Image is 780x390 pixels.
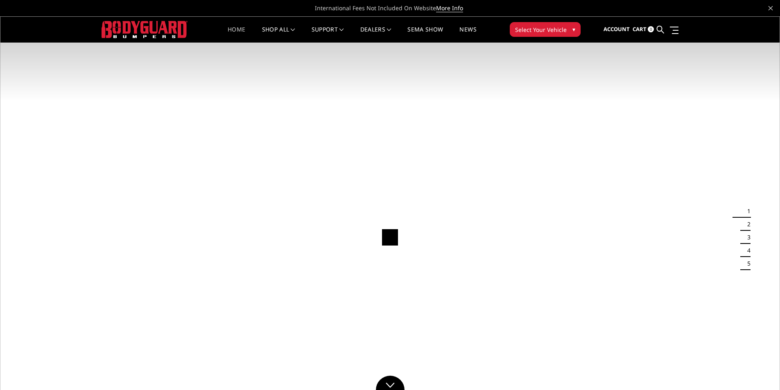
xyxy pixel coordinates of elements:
a: Click to Down [376,376,405,390]
a: Dealers [360,27,391,43]
span: 0 [648,26,654,32]
a: News [459,27,476,43]
span: Cart [633,25,647,33]
button: 5 of 5 [742,257,751,270]
img: BODYGUARD BUMPERS [102,21,188,38]
button: Select Your Vehicle [510,22,581,37]
a: Account [604,18,630,41]
a: shop all [262,27,295,43]
a: Cart 0 [633,18,654,41]
a: More Info [436,4,463,12]
span: Account [604,25,630,33]
a: SEMA Show [407,27,443,43]
button: 1 of 5 [742,205,751,218]
span: Select Your Vehicle [515,25,567,34]
span: ▾ [572,25,575,34]
a: Support [312,27,344,43]
button: 4 of 5 [742,244,751,257]
button: 2 of 5 [742,218,751,231]
a: Home [228,27,245,43]
button: 3 of 5 [742,231,751,244]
